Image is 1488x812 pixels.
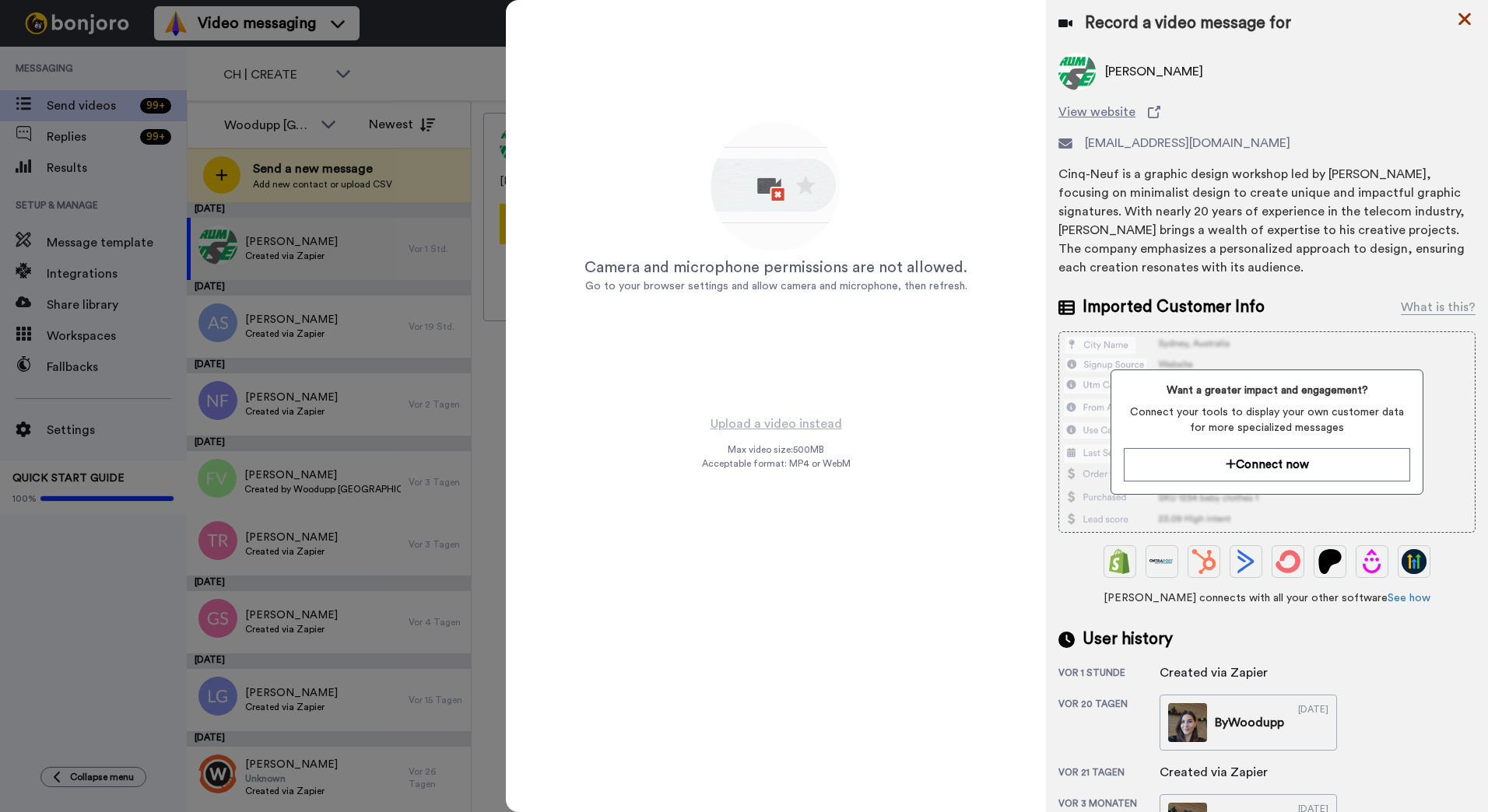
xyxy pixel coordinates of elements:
img: ConvertKit [1276,549,1300,574]
span: Want a greater impact and engagement? [1124,383,1409,398]
div: vor 21 Tagen [1058,766,1160,782]
div: [DATE] [1298,703,1328,742]
img: ActiveCampaign [1234,549,1258,574]
span: Max video size: 500 MB [728,443,824,456]
button: Connect now [1124,448,1409,481]
span: User history [1083,628,1173,651]
div: Created via Zapier [1160,663,1268,682]
img: 510ba062-c0c8-4fcf-9c8e-840a16c603d7-thumb.jpg [1168,703,1207,742]
div: What is this? [1401,298,1476,317]
img: Ontraport [1149,549,1174,574]
span: Connect your tools to display your own customer data for more specialized messages [1124,404,1409,436]
span: [EMAIL_ADDRESS][DOMAIN_NAME] [1085,134,1290,152]
span: Acceptable format: MP4 or WebM [702,457,851,470]
div: vor 20 Tagen [1058,698,1160,751]
a: See how [1388,593,1430,604]
img: Shopify [1107,549,1132,574]
div: vor 1 Stunde [1058,667,1160,682]
a: ByWoodupp[DATE] [1160,695,1337,751]
div: By Woodupp [1215,713,1284,732]
span: Imported Customer Info [1083,296,1265,319]
img: Patreon [1318,549,1342,574]
img: Hubspot [1191,549,1216,574]
img: Drip [1360,549,1384,574]
span: Go to your browser settings and allow camera and microphone, then refresh. [585,281,967,292]
img: GoHighLevel [1402,549,1427,574]
span: [PERSON_NAME] connects with all your other software [1058,590,1476,606]
div: Created via Zapier [1160,763,1268,782]
span: View website [1058,103,1135,121]
a: View website [1058,103,1476,121]
div: Cinq-Neuf is a graphic design workshop led by [PERSON_NAME], focusing on minimalist design to cre... [1058,165,1476,277]
img: allow-access.gif [707,120,844,257]
button: Upload a video instead [706,414,847,434]
div: Camera and microphone permissions are not allowed. [584,257,967,278]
